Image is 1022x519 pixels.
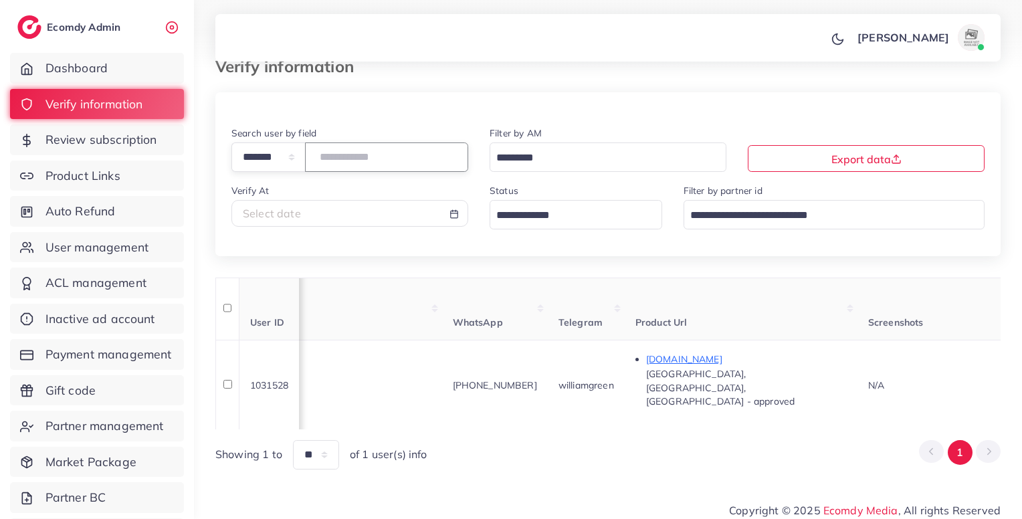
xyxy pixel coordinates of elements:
span: Gift code [45,382,96,399]
label: Status [490,184,518,197]
img: avatar [958,24,985,51]
input: Search for option [492,148,709,169]
span: Product Links [45,167,120,185]
span: 1031528 [250,379,288,391]
a: Gift code [10,375,184,406]
div: Search for option [490,142,726,171]
button: Go to page 1 [948,440,973,465]
span: Verify information [45,96,143,113]
span: williamgreen [558,379,614,391]
h2: Ecomdy Admin [47,21,124,33]
label: Verify At [231,184,269,197]
span: Copyright © 2025 [729,502,1001,518]
span: , All rights Reserved [898,502,1001,518]
span: Showing 1 to [215,447,282,462]
span: Auto Refund [45,203,116,220]
a: Ecomdy Media [823,504,898,517]
a: Payment management [10,339,184,370]
h3: Verify information [215,57,365,76]
a: Partner management [10,411,184,441]
span: Payment management [45,346,172,363]
a: ACL management [10,268,184,298]
label: Filter by AM [490,126,542,140]
div: Search for option [490,200,662,229]
span: Export data [831,152,902,166]
span: Screenshots [868,316,924,328]
span: Inactive ad account [45,310,155,328]
input: Search for option [686,205,968,226]
span: Product Url [635,316,688,328]
span: User management [45,239,148,256]
p: [DOMAIN_NAME] [646,351,847,367]
span: [GEOGRAPHIC_DATA], [GEOGRAPHIC_DATA], [GEOGRAPHIC_DATA] - approved [646,368,795,407]
a: logoEcomdy Admin [17,15,124,39]
span: Market Package [45,453,136,471]
a: Auto Refund [10,196,184,227]
a: Product Links [10,161,184,191]
a: Market Package [10,447,184,478]
span: Dashboard [45,60,108,77]
span: Select date [243,207,301,220]
img: logo [17,15,41,39]
label: Search user by field [231,126,316,140]
a: Review subscription [10,124,184,155]
span: [PHONE_NUMBER] [453,379,537,391]
span: Partner BC [45,489,106,506]
a: Verify information [10,89,184,120]
button: Export data [748,145,985,172]
span: ACL management [45,274,146,292]
span: N/A [868,379,884,391]
div: Search for option [684,200,985,229]
span: WhatsApp [453,316,503,328]
a: User management [10,232,184,263]
a: Dashboard [10,53,184,84]
a: Inactive ad account [10,304,184,334]
span: Telegram [558,316,603,328]
p: [PERSON_NAME] [857,29,949,45]
span: Review subscription [45,131,157,148]
ul: Pagination [919,440,1001,465]
a: [PERSON_NAME]avatar [850,24,990,51]
span: Partner management [45,417,164,435]
label: Filter by partner id [684,184,762,197]
a: Partner BC [10,482,184,513]
input: Search for option [492,205,645,226]
span: of 1 user(s) info [350,447,427,462]
span: User ID [250,316,284,328]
